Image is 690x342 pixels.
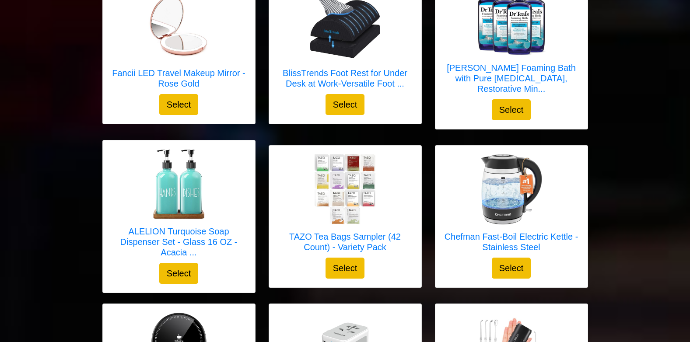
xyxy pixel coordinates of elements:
button: Select [326,258,365,279]
h5: Fancii LED Travel Makeup Mirror - Rose Gold [112,68,246,89]
img: TAZO Tea Bags Sampler (42 Count) - Variety Pack [310,154,380,224]
button: Select [159,263,199,284]
h5: TAZO Tea Bags Sampler (42 Count) - Variety Pack [278,231,413,252]
h5: ALELION Turquoise Soap Dispenser Set - Glass 16 OZ - Acacia ... [112,226,246,258]
a: Chefman Fast-Boil Electric Kettle - Stainless Steel Chefman Fast-Boil Electric Kettle - Stainless... [444,154,579,258]
a: ALELION Turquoise Soap Dispenser Set - Glass 16 OZ - Acacia Wood Tray ALELION Turquoise Soap Disp... [112,149,246,263]
a: TAZO Tea Bags Sampler (42 Count) - Variety Pack TAZO Tea Bags Sampler (42 Count) - Variety Pack [278,154,413,258]
img: ALELION Turquoise Soap Dispenser Set - Glass 16 OZ - Acacia Wood Tray [144,149,214,219]
img: Chefman Fast-Boil Electric Kettle - Stainless Steel [476,154,546,224]
button: Select [492,258,531,279]
h5: Chefman Fast-Boil Electric Kettle - Stainless Steel [444,231,579,252]
button: Select [159,94,199,115]
button: Select [492,99,531,120]
button: Select [326,94,365,115]
h5: [PERSON_NAME] Foaming Bath with Pure [MEDICAL_DATA], Restorative Min... [444,63,579,94]
h5: BlissTrends Foot Rest for Under Desk at Work-Versatile Foot ... [278,68,413,89]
